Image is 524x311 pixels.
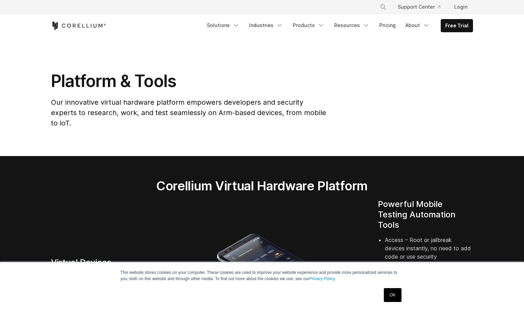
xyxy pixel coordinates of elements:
[51,98,326,127] span: Our innovative virtual hardware platform empowers developers and security experts to research, wo...
[371,1,473,13] div: Navigation Menu
[385,236,473,277] li: Access – Root or jailbreak devices instantly, no need to add code or use security vulnerabilities.
[51,21,106,30] a: Corellium Home
[330,19,374,32] a: Resources
[375,19,400,32] a: Pricing
[245,19,287,32] a: Industries
[51,71,328,92] h1: Platform & Tools
[120,269,404,282] p: This website stores cookies on your computer. These cookies are used to improve your website expe...
[441,19,473,32] a: Free Trial
[51,257,146,268] h4: Virtual Devices
[377,1,389,13] button: Search
[289,19,329,32] a: Products
[449,1,473,13] a: Login
[401,19,434,32] a: About
[309,276,336,281] a: Privacy Policy.
[203,19,244,32] a: Solutions
[392,1,446,13] a: Support Center
[384,288,402,302] a: OK
[378,199,473,230] h4: Powerful Mobile Testing Automation Tools
[203,19,473,32] div: Navigation Menu
[124,178,400,193] h2: Corellium Virtual Hardware Platform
